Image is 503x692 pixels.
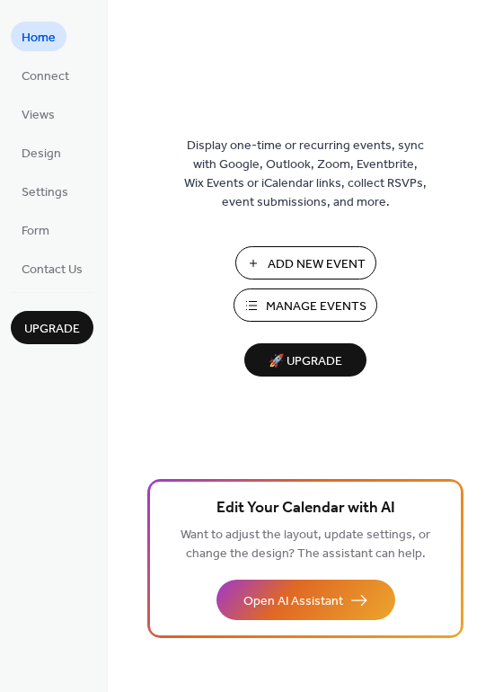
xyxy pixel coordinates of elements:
[11,215,60,244] a: Form
[234,288,377,322] button: Manage Events
[22,29,56,48] span: Home
[243,592,343,611] span: Open AI Assistant
[244,343,366,377] button: 🚀 Upgrade
[22,67,69,86] span: Connect
[22,261,83,279] span: Contact Us
[11,311,93,344] button: Upgrade
[11,60,80,90] a: Connect
[216,496,395,521] span: Edit Your Calendar with AI
[181,523,430,566] span: Want to adjust the layout, update settings, or change the design? The assistant can help.
[24,320,80,339] span: Upgrade
[22,106,55,125] span: Views
[22,222,49,241] span: Form
[11,22,66,51] a: Home
[11,253,93,283] a: Contact Us
[268,255,366,274] span: Add New Event
[11,176,79,206] a: Settings
[22,183,68,202] span: Settings
[235,246,376,279] button: Add New Event
[11,138,72,167] a: Design
[266,297,366,316] span: Manage Events
[184,137,427,212] span: Display one-time or recurring events, sync with Google, Outlook, Zoom, Eventbrite, Wix Events or ...
[22,145,61,164] span: Design
[216,580,395,620] button: Open AI Assistant
[11,99,66,129] a: Views
[255,350,356,374] span: 🚀 Upgrade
